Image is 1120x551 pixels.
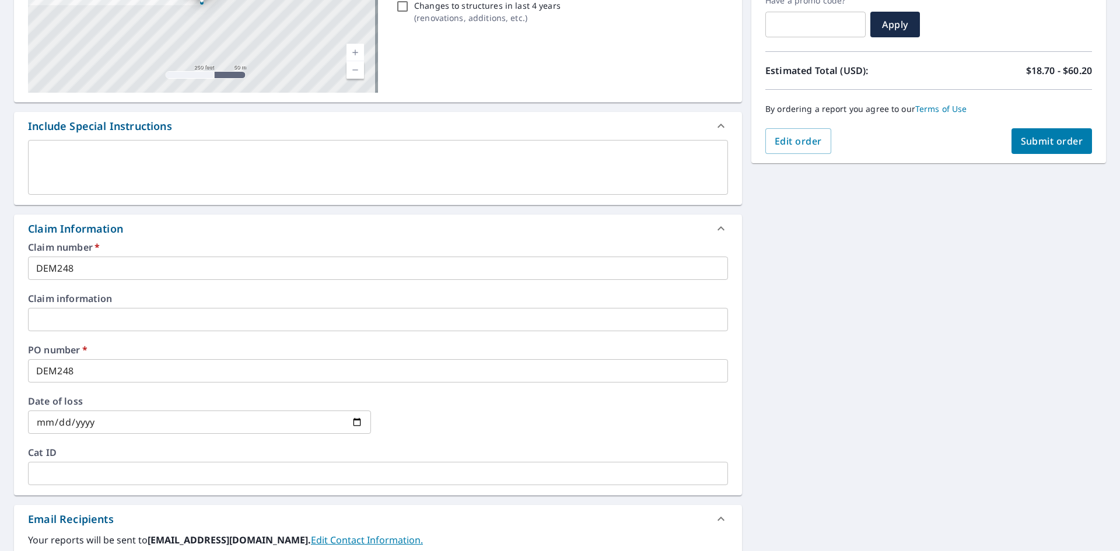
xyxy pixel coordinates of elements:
b: [EMAIL_ADDRESS][DOMAIN_NAME]. [148,534,311,546]
p: By ordering a report you agree to our [765,104,1092,114]
span: Edit order [775,135,822,148]
p: $18.70 - $60.20 [1026,64,1092,78]
button: Apply [870,12,920,37]
div: Email Recipients [28,511,114,527]
a: Terms of Use [915,103,967,114]
div: Claim Information [28,221,123,237]
button: Edit order [765,128,831,154]
p: Estimated Total (USD): [765,64,929,78]
p: ( renovations, additions, etc. ) [414,12,561,24]
div: Include Special Instructions [14,112,742,140]
label: Your reports will be sent to [28,533,728,547]
a: Current Level 17, Zoom In [346,44,364,61]
a: EditContactInfo [311,534,423,546]
a: Current Level 17, Zoom Out [346,61,364,79]
div: Email Recipients [14,505,742,533]
label: Date of loss [28,396,371,406]
div: Include Special Instructions [28,118,172,134]
label: Claim number [28,243,728,252]
span: Submit order [1021,135,1083,148]
button: Submit order [1012,128,1093,154]
span: Apply [880,18,911,31]
label: Claim information [28,294,728,303]
div: Claim Information [14,215,742,243]
label: PO number [28,345,728,355]
label: Cat ID [28,448,728,457]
